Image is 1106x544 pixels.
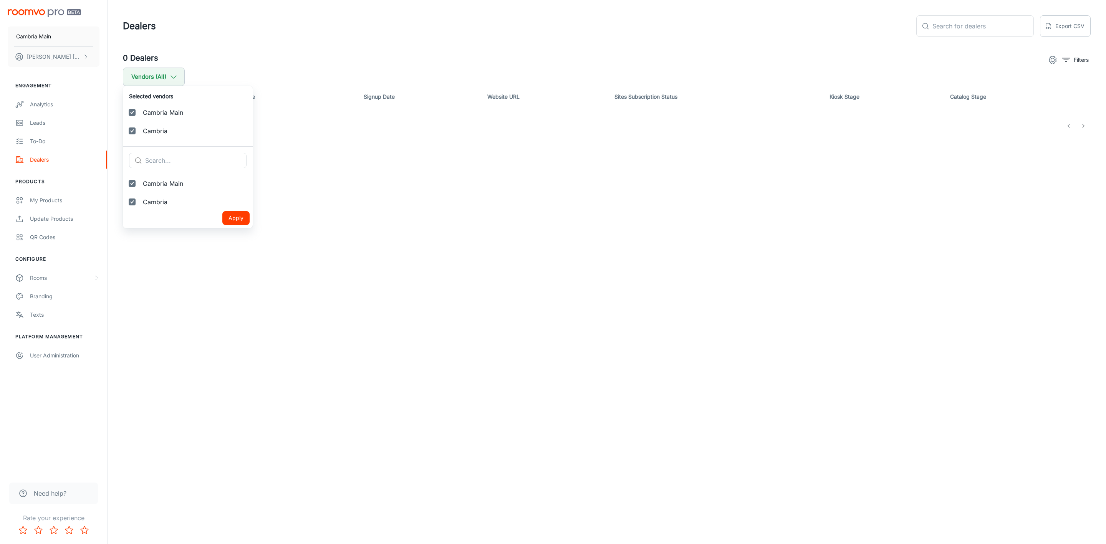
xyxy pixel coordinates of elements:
[143,108,247,117] span: Cambria Main
[145,153,247,168] input: Search...
[143,126,247,136] span: Cambria
[222,211,250,225] button: Apply
[143,179,247,188] span: Cambria Main
[129,92,247,100] h6: Selected vendors
[143,197,247,207] span: Cambria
